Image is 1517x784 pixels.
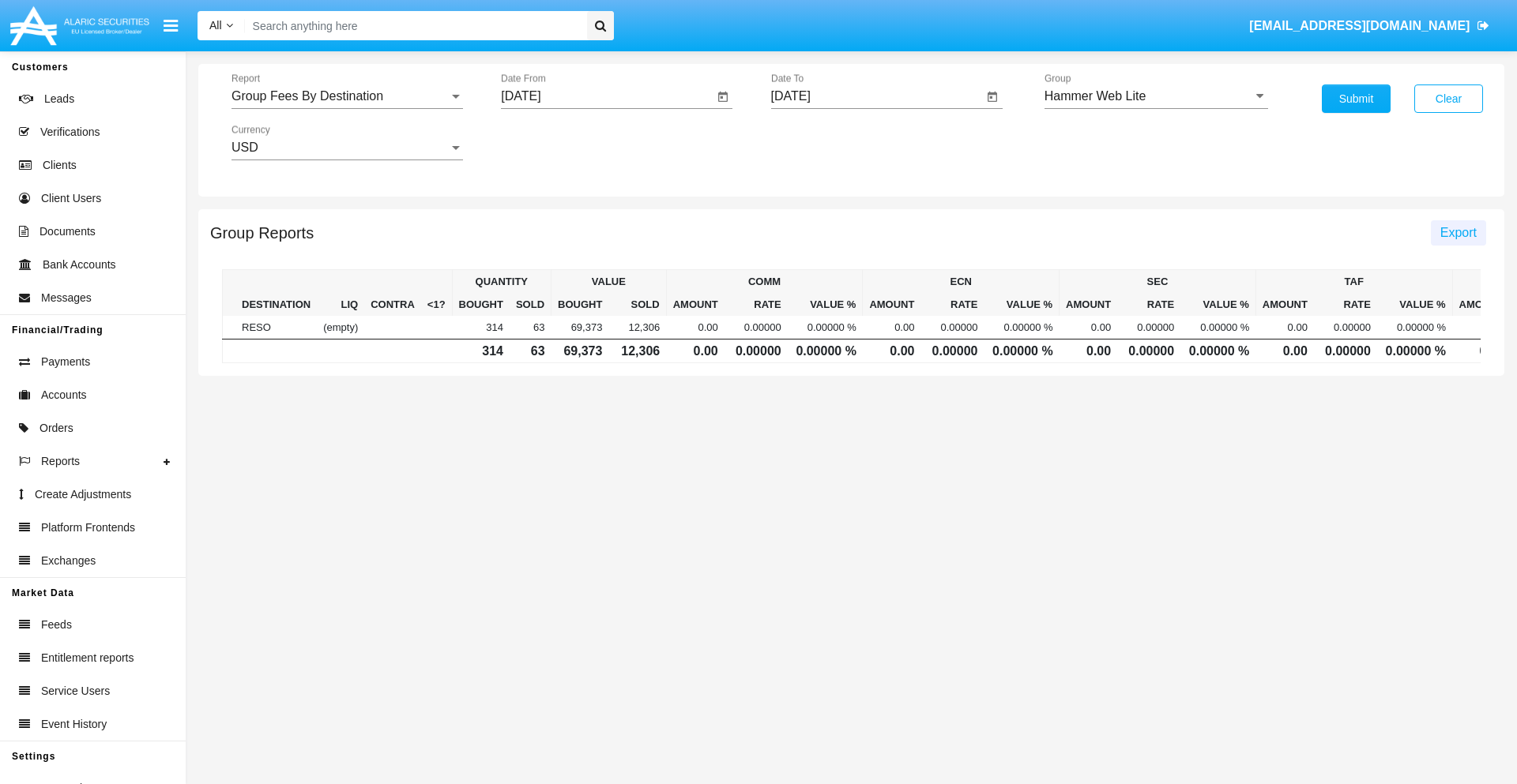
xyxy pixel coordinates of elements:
td: 0.00 [863,316,921,339]
td: 0.00 [1255,316,1314,339]
span: Create Adjustments [35,486,131,503]
th: QUANTITY [452,270,551,294]
span: Messages [41,290,92,306]
h5: Group Reports [210,227,314,239]
span: Orders [40,420,73,437]
td: 0.00000 % [1180,339,1255,363]
th: ECN [863,270,1060,294]
span: Bank Accounts [43,257,116,273]
td: 0.00000 [725,339,788,363]
th: Bought [551,293,609,316]
span: USD [232,141,258,154]
button: Clear [1414,84,1483,113]
span: Feeds [41,617,72,633]
td: 12,306 [608,339,666,363]
th: AMOUNT [666,293,725,316]
td: 0.00000 [1314,316,1377,339]
span: Leads [44,91,74,107]
td: 12,306 [608,316,666,339]
td: 63 [510,339,551,363]
td: 0.00 [666,339,725,363]
th: SEC [1060,270,1256,294]
th: RATE [1314,293,1377,316]
img: Logo image [8,2,152,49]
span: Payments [41,354,90,370]
td: 0.00 [863,339,921,363]
th: VALUE % [984,293,1059,316]
th: VALUE % [1377,293,1452,316]
span: Accounts [41,387,87,403]
th: Sold [510,293,551,316]
th: AMOUNT [1255,293,1314,316]
th: AMOUNT [1060,293,1118,316]
span: Client Users [41,190,101,207]
td: 0.00000 % [984,339,1059,363]
th: AMOUNT [1452,293,1511,316]
td: 0.00000 % [1180,316,1255,339]
a: All [198,17,245,34]
td: 0.00000 [1117,316,1180,339]
span: Platform Frontends [41,520,135,536]
th: RATE [725,293,788,316]
th: RATE [920,293,984,316]
span: Export [1440,226,1477,239]
span: Event History [41,716,107,733]
button: Open calendar [713,88,732,107]
span: Clients [43,157,77,174]
th: COMM [666,270,863,294]
a: [EMAIL_ADDRESS][DOMAIN_NAME] [1242,4,1497,48]
td: 63 [510,316,551,339]
td: 0.00 [1255,339,1314,363]
th: VALUE % [788,293,863,316]
td: 0.00000 % [788,339,863,363]
td: 0.00000 [920,316,984,339]
button: Submit [1322,84,1391,113]
span: Verifications [40,124,100,141]
span: Service Users [41,683,110,700]
span: Documents [40,223,96,240]
td: 69,373 [551,339,609,363]
td: 0.00000 [1314,339,1377,363]
th: Bought [452,293,510,316]
th: DESTINATION [235,270,317,317]
td: 0.00 [666,316,725,339]
th: TAF [1255,270,1452,294]
th: <1? [421,270,452,317]
td: 0.00 [1452,316,1511,339]
td: 0.00000 [920,339,984,363]
td: 0.00000 [1117,339,1180,363]
span: Reports [41,453,80,470]
th: LIQ [317,270,364,317]
td: 0.00 [1452,339,1511,363]
button: Export [1431,220,1486,246]
th: RATE [1117,293,1180,316]
td: 69,373 [551,316,609,339]
span: All [209,19,222,32]
span: Group Fees By Destination [232,89,383,103]
th: VALUE [551,270,667,294]
td: 314 [452,339,510,363]
span: Entitlement reports [41,650,134,666]
td: 0.00000 [725,316,788,339]
span: Exchanges [41,553,96,569]
td: 0.00000 % [788,316,863,339]
td: RESO [235,316,317,339]
th: VALUE % [1180,293,1255,316]
th: Sold [608,293,666,316]
td: 0.00000 % [1377,339,1452,363]
th: AMOUNT [863,293,921,316]
td: 0.00000 % [1377,316,1452,339]
td: 0.00000 % [984,316,1059,339]
button: Open calendar [983,88,1002,107]
td: 314 [452,316,510,339]
span: [EMAIL_ADDRESS][DOMAIN_NAME] [1249,19,1470,32]
th: CONTRA [364,270,421,317]
td: (empty) [317,316,364,339]
input: Search [245,11,582,40]
td: 0.00 [1060,339,1118,363]
td: 0.00 [1060,316,1118,339]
